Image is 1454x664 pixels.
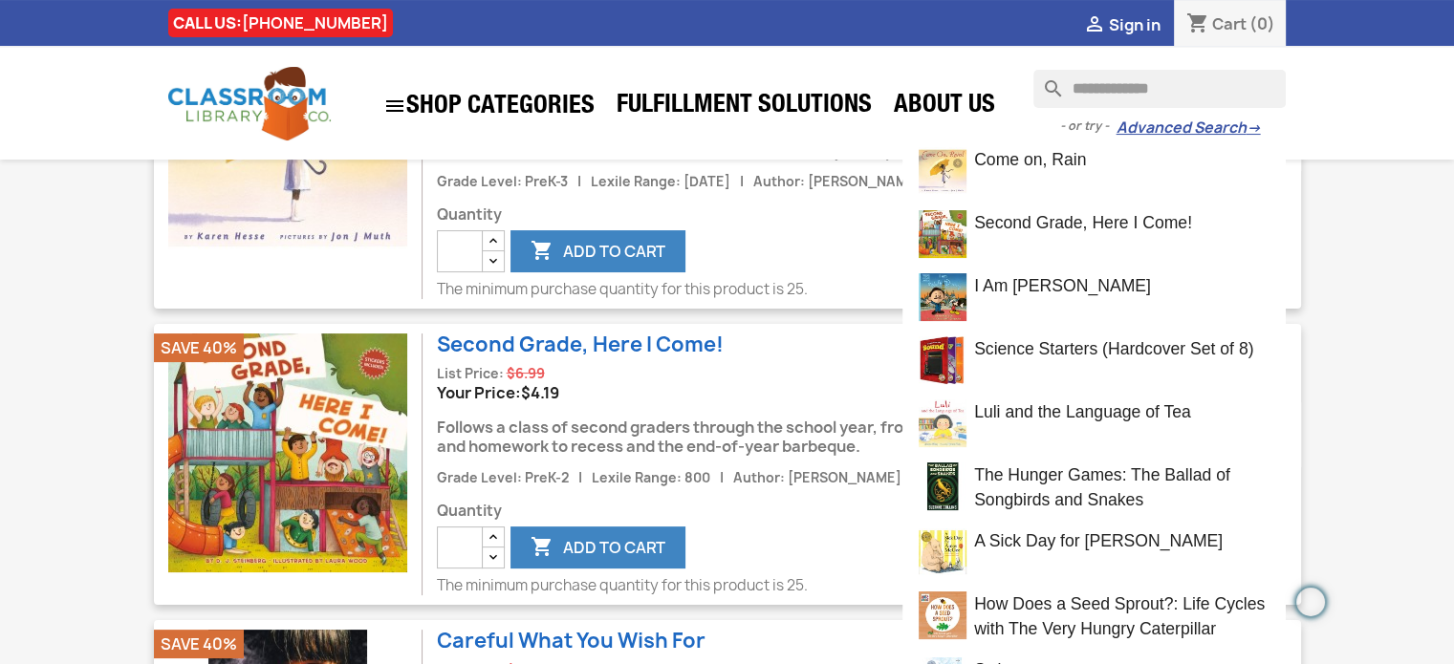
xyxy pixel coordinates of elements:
span: Second Grade, Here I Come! [974,213,1192,232]
a: About Us [884,88,1005,126]
a: Careful What You Wish For [437,627,705,654]
img: i-am-walt-disney.jpg [919,273,966,321]
span: How Does a Seed Sprout?: Life Cycles with The Very Hungry Caterpillar [974,594,1265,638]
span: Cart [1211,13,1246,34]
span: Grade Level: PreK-2 [437,469,569,486]
span: → [1246,118,1260,138]
span: Come on, Rain [974,150,1086,169]
p: The minimum purchase quantity for this product is 25. [437,576,1301,595]
button: Add to cart [510,526,685,568]
input: Quantity [437,526,483,568]
span: The Hunger Games: The Ballad of Songbirds and Snakes [974,465,1230,509]
span: I Am [PERSON_NAME] [974,276,1151,295]
div: CALL US: [168,9,393,37]
span: Luli and the Language of Tea [974,402,1191,421]
img: science-starters-hardcover-set-of-8.jpg [919,336,966,384]
a: [PHONE_NUMBER] [242,12,388,33]
li: Save 40% [154,630,244,658]
span: Author: [PERSON_NAME] [733,469,901,486]
img: come-on-rain.jpg [919,147,966,195]
span: Author: [PERSON_NAME] [753,173,922,190]
img: Classroom Library Company [168,67,331,140]
i: shopping_cart [1185,13,1208,36]
a:  Sign in [1082,14,1160,35]
i:  [531,537,553,560]
li: Save 40% [154,333,244,362]
a: Fulfillment Solutions [607,88,881,126]
span: Quantity [437,205,1301,225]
span: Sign in [1108,14,1160,35]
img: Second Grade, Here I Come! [168,333,407,572]
div: Your Price: [437,383,1301,402]
span: Price [521,382,559,403]
img: luli-and-the-language-of-tea.jpg [919,399,966,447]
i:  [531,241,553,264]
i: search [1033,70,1056,93]
span: Lexile Range: [DATE] [591,173,730,190]
span: Lexile Range: 800 [592,469,710,486]
span: List Price: [437,365,504,382]
span: Science Starters (Hardcover Set of 8) [974,339,1253,358]
span: (0) [1248,13,1274,34]
img: second-grade-here-i-come.jpg [919,210,966,258]
p: The minimum purchase quantity for this product is 25. [437,280,1301,299]
span: | [713,469,730,486]
span: | [733,173,750,190]
a: SHOP CATEGORIES [374,85,604,127]
input: Search [1033,70,1286,108]
i:  [383,95,406,118]
span: Grade Level: PreK-3 [437,173,568,190]
button: Add to cart [510,230,685,272]
input: Quantity [437,230,483,272]
span: | [571,173,588,190]
span: Regular price [507,364,545,383]
span: - or try - [1059,117,1116,136]
i:  [1082,14,1105,37]
span: Quantity [437,502,1301,521]
a: Second Grade, Here I Come! [437,331,724,358]
span: A Sick Day for [PERSON_NAME] [974,531,1223,550]
img: a-sick-day-for-amos-mcgee.jpg [919,528,966,576]
img: the-hunger-games-the-ballad-of-songbirds-and-snakes.jpg [919,462,966,510]
a: Advanced Search→ [1116,118,1260,138]
img: how-does-a-seed-sprout-life-cycles-with-the-very-hungry-caterpillar.jpg [919,591,966,639]
div: Follows a class of second graders through the school year, from soccer practice, [DATE] morning s... [437,402,1301,466]
span: | [572,469,589,486]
